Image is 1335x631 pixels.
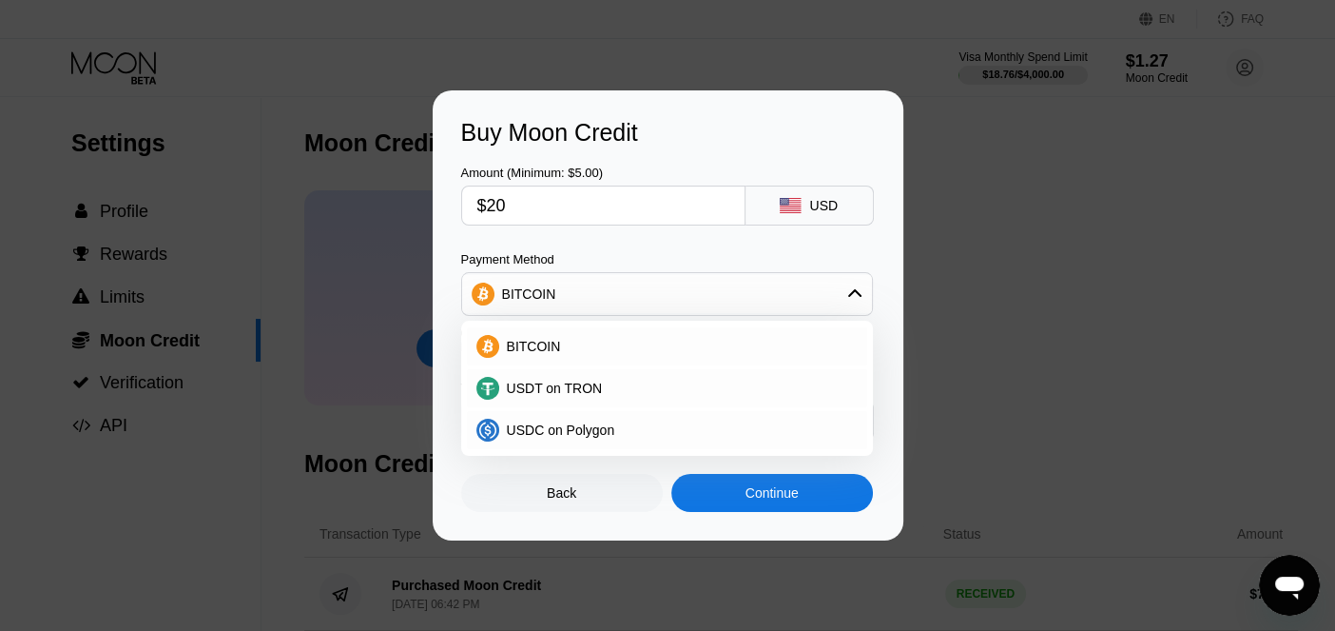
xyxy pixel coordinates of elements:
span: USDC on Polygon [507,423,615,438]
span: USDT on TRON [507,381,603,396]
div: Payment Method [461,252,873,266]
span: BITCOIN [507,339,561,354]
div: BITCOIN [502,286,556,302]
div: Back [547,485,576,501]
input: $0.00 [477,187,729,225]
iframe: Button to launch messaging window [1259,555,1320,616]
div: Back [461,474,663,512]
div: USDT on TRON [467,369,867,407]
div: Buy Moon Credit [461,119,875,147]
div: USDC on Polygon [467,411,867,449]
div: USD [809,198,838,213]
div: BITCOIN [462,275,872,313]
div: Continue [745,485,799,501]
div: Continue [671,474,873,512]
div: Amount (Minimum: $5.00) [461,166,745,180]
div: BITCOIN [467,327,867,365]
